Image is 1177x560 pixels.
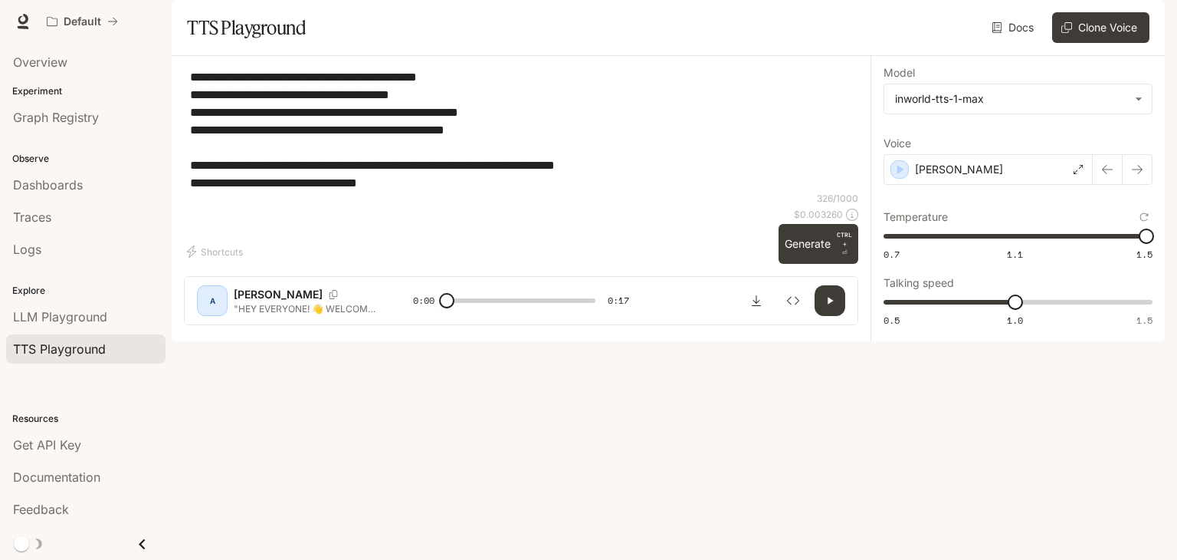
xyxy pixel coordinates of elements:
[184,239,249,264] button: Shortcuts
[413,293,434,308] span: 0:00
[1052,12,1149,43] button: Clone Voice
[895,91,1127,107] div: inworld-tts-1-max
[234,302,376,315] p: "HEY EVERYONE! 👋 WELCOME BACK TO GUESS IT NOW 🎉 [DATE], WE’RE PLAYING THE LOGO CHALLENGE! 🏆 YOU’L...
[1007,248,1023,261] span: 1.1
[1136,248,1152,261] span: 1.5
[741,285,772,316] button: Download audio
[608,293,629,308] span: 0:17
[884,138,911,149] p: Voice
[779,224,858,264] button: GenerateCTRL +⏎
[837,230,852,249] p: CTRL +
[884,84,1152,114] div: inworld-tts-1-max
[323,290,344,299] button: Copy Voice ID
[200,288,225,313] div: A
[884,68,915,78] p: Model
[1136,314,1152,327] span: 1.5
[884,212,948,222] p: Temperature
[884,278,954,288] p: Talking speed
[884,248,900,261] span: 0.7
[64,15,101,28] p: Default
[40,6,125,37] button: All workspaces
[988,12,1040,43] a: Docs
[837,230,852,258] p: ⏎
[915,162,1003,177] p: [PERSON_NAME]
[817,192,858,205] p: 326 / 1000
[234,287,323,302] p: [PERSON_NAME]
[778,285,808,316] button: Inspect
[1136,209,1152,226] button: Reset to default
[884,314,900,327] span: 0.5
[187,12,306,43] h1: TTS Playground
[1007,314,1023,327] span: 1.0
